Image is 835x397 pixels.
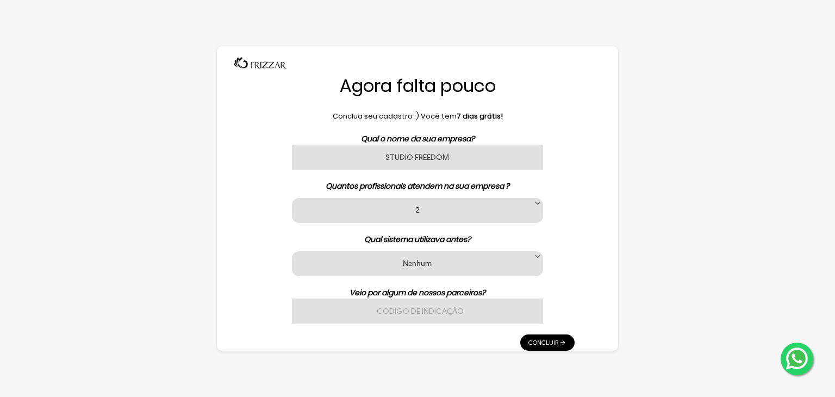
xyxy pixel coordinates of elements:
[292,145,543,170] input: Nome da sua empresa
[292,299,543,324] input: Codigo de indicação
[260,111,575,122] p: Conclua seu cadastro :) Você tem
[457,111,503,121] b: 7 dias grátis!
[520,334,575,351] a: Concluir
[260,181,575,192] p: Quantos profissionais atendem na sua empresa ?
[260,287,575,299] p: Veio por algum de nossos parceiros?
[520,329,575,351] ul: Pagination
[306,258,529,268] label: Nenhum
[260,133,575,145] p: Qual o nome da sua empresa?
[306,204,529,215] label: 2
[784,345,810,371] img: whatsapp.png
[260,75,575,97] h1: Agora falta pouco
[260,234,575,245] p: Qual sistema utilizava antes?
